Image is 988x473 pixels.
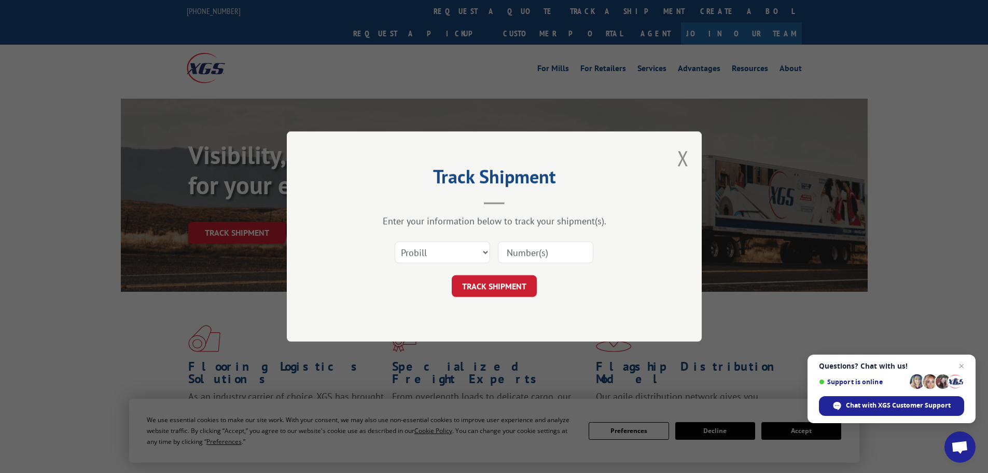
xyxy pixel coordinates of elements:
[498,241,593,263] input: Number(s)
[846,401,951,410] span: Chat with XGS Customer Support
[955,360,968,372] span: Close chat
[819,378,906,386] span: Support is online
[819,362,964,370] span: Questions? Chat with us!
[677,144,689,172] button: Close modal
[339,169,650,189] h2: Track Shipment
[819,396,964,416] div: Chat with XGS Customer Support
[452,275,537,297] button: TRACK SHIPMENT
[944,431,976,463] div: Open chat
[339,215,650,227] div: Enter your information below to track your shipment(s).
